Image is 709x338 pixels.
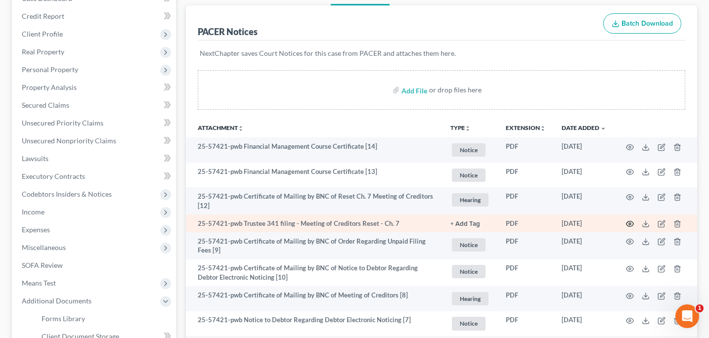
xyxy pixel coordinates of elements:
span: Notice [452,265,486,278]
span: Notice [452,143,486,157]
td: 25-57421-pwb Financial Management Course Certificate [14] [186,137,443,163]
td: 25-57421-pwb Certificate of Mailing by BNC of Meeting of Creditors [8] [186,286,443,311]
td: [DATE] [554,259,614,287]
span: Credit Report [22,12,64,20]
td: [DATE] [554,187,614,214]
i: unfold_more [238,126,244,131]
span: Unsecured Priority Claims [22,119,103,127]
span: Lawsuits [22,154,48,163]
a: Hearing [450,192,490,208]
i: unfold_more [540,126,546,131]
a: Notice [450,167,490,183]
button: TYPEunfold_more [450,125,471,131]
td: [DATE] [554,163,614,188]
span: Real Property [22,47,64,56]
td: PDF [498,214,554,232]
a: Notice [450,237,490,253]
span: Miscellaneous [22,243,66,252]
span: Codebtors Insiders & Notices [22,190,112,198]
span: Client Profile [22,30,63,38]
span: Expenses [22,225,50,234]
a: Credit Report [14,7,176,25]
a: Attachmentunfold_more [198,124,244,131]
span: Unsecured Nonpriority Claims [22,136,116,145]
span: Secured Claims [22,101,69,109]
span: Batch Download [621,19,673,28]
td: 25-57421-pwb Notice to Debtor Regarding Debtor Electronic Noticing [7] [186,311,443,337]
a: Notice [450,263,490,280]
p: NextChapter saves Court Notices for this case from PACER and attaches them here. [200,48,684,58]
td: PDF [498,187,554,214]
a: + Add Tag [450,219,490,228]
i: expand_more [600,126,606,131]
button: + Add Tag [450,221,480,227]
td: 25-57421-pwb Certificate of Mailing by BNC of Reset Ch. 7 Meeting of Creditors [12] [186,187,443,214]
a: Hearing [450,291,490,307]
a: Secured Claims [14,96,176,114]
td: 25-57421-pwb Trustee 341 filing - Meeting of Creditors Reset - Ch. 7 [186,214,443,232]
span: Personal Property [22,65,78,74]
td: [DATE] [554,214,614,232]
td: PDF [498,259,554,287]
span: Hearing [452,193,488,207]
span: Additional Documents [22,296,91,305]
div: or drop files here [429,85,482,95]
td: PDF [498,286,554,311]
a: Unsecured Nonpriority Claims [14,132,176,150]
td: [DATE] [554,232,614,259]
button: Batch Download [603,13,681,34]
a: Unsecured Priority Claims [14,114,176,132]
a: Forms Library [34,310,176,328]
span: SOFA Review [22,261,63,269]
span: Notice [452,317,486,330]
iframe: Intercom live chat [675,304,699,328]
td: PDF [498,232,554,259]
span: Notice [452,169,486,182]
td: [DATE] [554,286,614,311]
span: Hearing [452,292,488,305]
td: PDF [498,163,554,188]
span: 1 [696,304,704,312]
td: [DATE] [554,137,614,163]
span: Forms Library [42,314,85,323]
span: Notice [452,238,486,252]
a: Executory Contracts [14,168,176,185]
a: Lawsuits [14,150,176,168]
td: 25-57421-pwb Certificate of Mailing by BNC of Notice to Debtor Regarding Debtor Electronic Notici... [186,259,443,287]
td: PDF [498,311,554,337]
span: Property Analysis [22,83,77,91]
span: Income [22,208,44,216]
a: Property Analysis [14,79,176,96]
a: Extensionunfold_more [506,124,546,131]
td: 25-57421-pwb Certificate of Mailing by BNC of Order Regarding Unpaid Filing Fees [9] [186,232,443,259]
a: SOFA Review [14,256,176,274]
a: Notice [450,315,490,332]
td: [DATE] [554,311,614,337]
td: PDF [498,137,554,163]
td: 25-57421-pwb Financial Management Course Certificate [13] [186,163,443,188]
span: Executory Contracts [22,172,85,180]
a: Date Added expand_more [562,124,606,131]
span: Means Test [22,279,56,287]
div: PACER Notices [198,26,258,38]
a: Notice [450,142,490,158]
i: unfold_more [465,126,471,131]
